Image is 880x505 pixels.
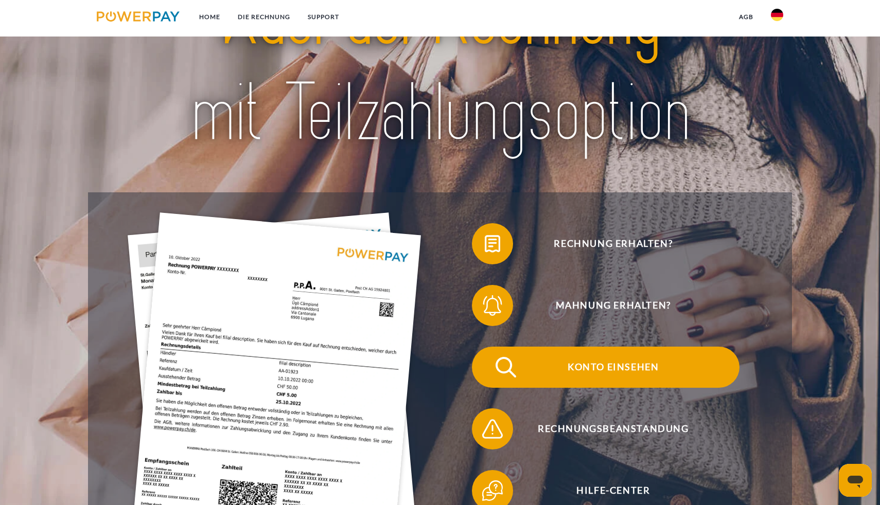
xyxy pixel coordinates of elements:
img: de [771,9,783,21]
img: qb_warning.svg [480,416,505,442]
span: Rechnungsbeanstandung [487,408,740,449]
span: Konto einsehen [487,347,740,388]
iframe: Schaltfläche zum Öffnen des Messaging-Fensters [839,464,872,497]
a: agb [730,8,762,26]
img: logo-powerpay.svg [97,11,180,22]
img: qb_help.svg [480,478,505,503]
img: qb_search.svg [493,354,519,380]
span: Rechnung erhalten? [487,223,740,264]
button: Konto einsehen [472,347,740,388]
img: qb_bell.svg [480,293,505,318]
a: SUPPORT [299,8,348,26]
span: Mahnung erhalten? [487,285,740,326]
img: qb_bill.svg [480,231,505,257]
a: Home [190,8,229,26]
button: Rechnung erhalten? [472,223,740,264]
button: Rechnungsbeanstandung [472,408,740,449]
button: Mahnung erhalten? [472,285,740,326]
a: DIE RECHNUNG [229,8,299,26]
